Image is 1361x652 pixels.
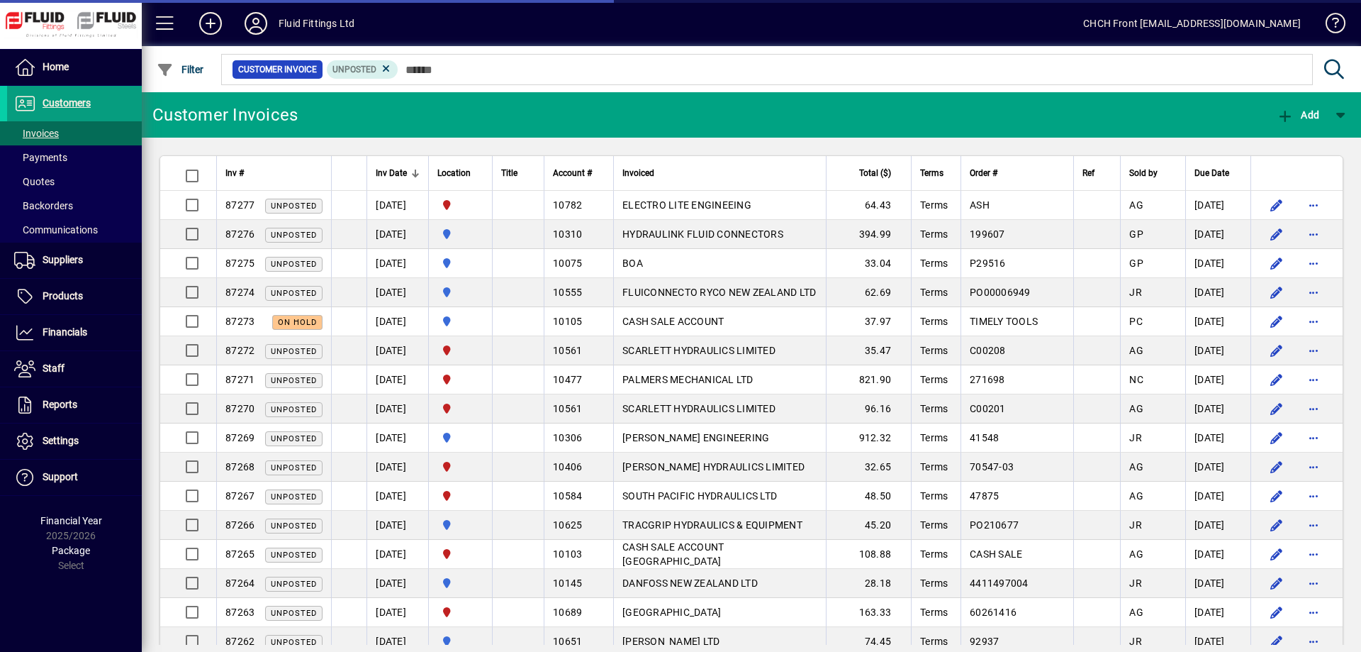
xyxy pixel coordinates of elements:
div: Total ($) [835,165,904,181]
div: Title [501,165,535,181]
span: 87270 [225,403,254,414]
button: More options [1302,514,1325,536]
button: More options [1302,368,1325,391]
td: 37.97 [826,307,911,336]
span: Payments [14,152,67,163]
span: CASH SALE [970,548,1022,560]
span: 87273 [225,316,254,327]
button: More options [1302,455,1325,478]
td: [DATE] [366,569,428,598]
button: Edit [1265,252,1288,275]
td: 108.88 [826,540,911,569]
span: Products [43,290,83,302]
span: BOA [622,258,643,269]
td: [DATE] [1185,598,1250,627]
span: Inv # [225,165,244,181]
span: P29516 [970,258,1006,269]
div: Invoiced [622,165,817,181]
span: FLUID FITTINGS CHRISTCHURCH [437,604,483,620]
span: 10625 [553,519,582,531]
span: 10406 [553,461,582,473]
td: 45.20 [826,511,911,540]
span: 87271 [225,374,254,385]
td: [DATE] [366,394,428,424]
div: Due Date [1194,165,1242,181]
span: AUCKLAND [437,284,483,300]
button: More options [1302,339,1325,362]
span: Unposted [271,231,317,240]
td: [DATE] [366,511,428,540]
td: [DATE] [366,307,428,336]
span: Unposted [271,434,317,443]
mat-chip: Customer Invoice Status: Unposted [327,60,398,79]
span: Communications [14,224,98,236]
button: More options [1302,601,1325,624]
span: Financials [43,326,87,338]
td: 912.32 [826,424,911,453]
span: Terms [920,228,948,240]
span: 87262 [225,636,254,647]
span: AG [1129,403,1143,414]
td: [DATE] [1185,511,1250,540]
span: AUCKLAND [437,226,483,242]
span: 87268 [225,461,254,473]
span: CASH SALE ACCOUNT [622,316,724,327]
button: Edit [1265,397,1288,420]
a: Suppliers [7,243,142,278]
span: FLUICONNECTO RYCO NEW ZEALAND LTD [622,287,816,298]
td: 28.18 [826,569,911,598]
span: TRACGRIP HYDRAULICS & EQUIPMENT [622,519,802,531]
td: [DATE] [1185,191,1250,220]
td: [DATE] [366,220,428,249]
span: 4411497004 [970,578,1029,589]
span: 199607 [970,228,1005,240]
span: C00201 [970,403,1006,414]
button: Edit [1265,601,1288,624]
span: AG [1129,548,1143,560]
span: Customers [43,97,91,109]
button: Edit [1265,426,1288,449]
span: 87264 [225,578,254,589]
button: More options [1302,485,1325,507]
span: 87276 [225,228,254,240]
span: FLUID FITTINGS CHRISTCHURCH [437,197,483,213]
div: Customer Invoices [152,104,298,126]
td: [DATE] [1185,336,1250,365]
span: Inv Date [376,165,407,181]
span: 41548 [970,432,999,443]
td: [DATE] [1185,278,1250,307]
span: Unposted [271,521,317,531]
span: 10782 [553,199,582,211]
div: Location [437,165,483,181]
span: Support [43,471,78,482]
button: Add [188,11,233,36]
button: Edit [1265,223,1288,245]
span: Due Date [1194,165,1229,181]
span: GP [1129,258,1143,269]
span: 87265 [225,548,254,560]
td: 64.43 [826,191,911,220]
span: Terms [920,345,948,356]
div: CHCH Front [EMAIL_ADDRESS][DOMAIN_NAME] [1083,12,1301,35]
span: Invoices [14,128,59,139]
span: 10075 [553,258,582,269]
span: [PERSON_NAME] HYDRAULICS LIMITED [622,461,805,473]
button: Edit [1265,368,1288,391]
button: More options [1302,281,1325,304]
td: [DATE] [1185,482,1250,511]
a: Backorders [7,194,142,218]
td: 48.50 [826,482,911,511]
span: AG [1129,345,1143,356]
span: 87269 [225,432,254,443]
span: AUCKLAND [437,634,483,649]
button: More options [1302,572,1325,595]
span: [PERSON_NAME] ENGINEERING [622,432,769,443]
span: Terms [920,519,948,531]
span: 87275 [225,258,254,269]
span: 47875 [970,490,999,502]
span: 10103 [553,548,582,560]
td: [DATE] [1185,540,1250,569]
span: Order # [970,165,997,181]
button: Edit [1265,339,1288,362]
button: More options [1302,310,1325,333]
